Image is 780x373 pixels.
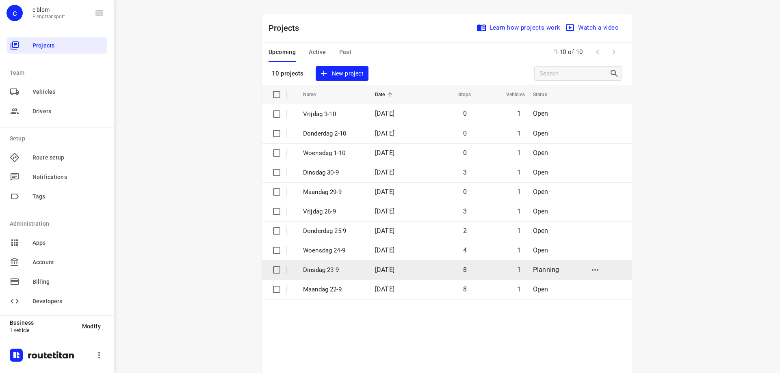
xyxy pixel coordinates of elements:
[517,149,521,157] span: 1
[303,110,363,119] p: Vrijdag 3-10
[517,285,521,293] span: 1
[6,293,107,309] div: Developers
[463,149,467,157] span: 0
[517,246,521,254] span: 1
[32,107,104,116] span: Drivers
[533,129,548,137] span: Open
[32,173,104,181] span: Notifications
[10,220,107,228] p: Administration
[533,149,548,157] span: Open
[303,149,363,158] p: Woensdag 1-10
[533,207,548,215] span: Open
[6,5,23,21] div: c
[272,70,304,77] p: 10 projects
[303,285,363,294] p: Maandag 22-9
[463,168,467,176] span: 3
[32,297,104,306] span: Developers
[463,285,467,293] span: 8
[32,192,104,201] span: Tags
[533,285,548,293] span: Open
[375,227,394,235] span: [DATE]
[517,110,521,117] span: 1
[32,258,104,267] span: Account
[32,88,104,96] span: Vehicles
[448,90,471,99] span: Stops
[303,207,363,216] p: Vrijdag 26-9
[309,47,326,57] span: Active
[32,41,104,50] span: Projects
[303,90,327,99] span: Name
[609,69,622,78] div: Search
[533,227,548,235] span: Open
[6,188,107,205] div: Tags
[463,266,467,274] span: 8
[533,110,548,117] span: Open
[375,188,394,196] span: [DATE]
[463,207,467,215] span: 3
[533,266,559,274] span: Planning
[10,319,76,326] p: Business
[32,278,104,286] span: Billing
[303,168,363,177] p: Dinsdag 30-9
[517,207,521,215] span: 1
[269,22,306,34] p: Projects
[375,246,394,254] span: [DATE]
[375,285,394,293] span: [DATE]
[303,188,363,197] p: Maandag 29-9
[375,266,394,274] span: [DATE]
[517,266,521,274] span: 1
[463,246,467,254] span: 4
[321,69,364,79] span: New project
[6,169,107,185] div: Notifications
[463,110,467,117] span: 0
[375,110,394,117] span: [DATE]
[32,239,104,247] span: Apps
[10,134,107,143] p: Setup
[551,43,586,61] span: 1-10 of 10
[375,207,394,215] span: [DATE]
[6,37,107,54] div: Projects
[375,168,394,176] span: [DATE]
[375,129,394,137] span: [DATE]
[10,328,76,333] p: 1 vehicle
[6,235,107,251] div: Apps
[517,188,521,196] span: 1
[496,90,525,99] span: Vehicles
[463,129,467,137] span: 0
[303,226,363,236] p: Donderdag 25-9
[339,47,352,57] span: Past
[76,319,107,334] button: Modify
[463,188,467,196] span: 0
[589,44,606,60] span: Previous Page
[10,69,107,77] p: Team
[303,265,363,275] p: Dinsdag 23-9
[6,274,107,290] div: Billing
[269,47,296,57] span: Upcoming
[32,6,65,13] p: c blom
[32,14,65,19] p: Plengtransport
[303,246,363,255] p: Woensdag 24-9
[375,149,394,157] span: [DATE]
[539,67,609,80] input: Search projects
[533,90,558,99] span: Status
[82,323,101,330] span: Modify
[6,149,107,166] div: Route setup
[316,66,368,81] button: New project
[303,129,363,138] p: Donderdag 2-10
[6,84,107,100] div: Vehicles
[517,129,521,137] span: 1
[375,90,396,99] span: Date
[6,103,107,119] div: Drivers
[6,254,107,270] div: Account
[32,153,104,162] span: Route setup
[517,227,521,235] span: 1
[463,227,467,235] span: 2
[517,168,521,176] span: 1
[533,246,548,254] span: Open
[606,44,622,60] span: Next Page
[533,168,548,176] span: Open
[533,188,548,196] span: Open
